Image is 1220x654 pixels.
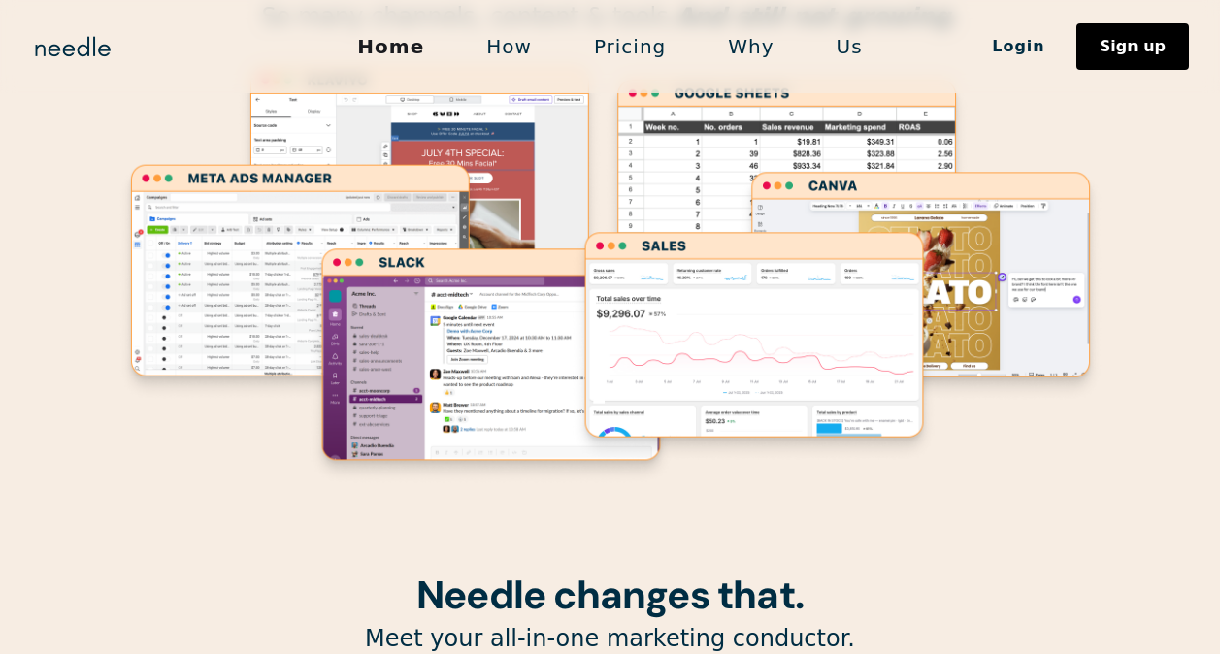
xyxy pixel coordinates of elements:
a: Sign up [1076,23,1189,70]
a: Us [806,26,894,67]
a: Login [961,30,1076,63]
a: Pricing [563,26,697,67]
div: Sign up [1100,39,1166,54]
strong: Needle changes that. [416,570,804,620]
p: Meet your all-in-one marketing conductor. [115,624,1105,654]
a: Home [326,26,455,67]
a: Why [697,26,805,67]
a: How [455,26,563,67]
